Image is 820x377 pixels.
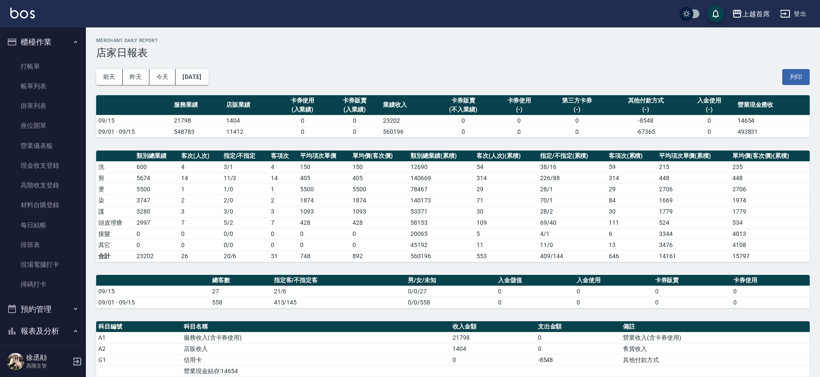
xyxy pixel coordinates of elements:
[782,69,810,85] button: 列印
[730,172,810,184] td: 448
[3,156,82,175] a: 現金收支登錄
[536,332,621,343] td: 0
[276,115,329,126] td: 0
[406,275,496,286] th: 男/女/未知
[408,217,474,228] td: 58153
[134,184,179,195] td: 5500
[607,195,657,206] td: 84
[96,354,182,365] td: G1
[134,228,179,239] td: 0
[3,235,82,255] a: 排班表
[607,217,657,228] td: 111
[96,47,810,59] h3: 店家日報表
[3,346,82,365] a: 報表目錄
[331,105,379,114] div: (入業績)
[3,96,82,116] a: 掛單列表
[96,126,172,137] td: 09/01 - 09/15
[538,151,607,162] th: 指定/不指定(累積)
[134,239,179,250] td: 0
[3,195,82,215] a: 材料自購登錄
[298,184,350,195] td: 5500
[547,105,606,114] div: (-)
[607,206,657,217] td: 30
[272,275,406,286] th: 指定客/不指定客
[653,297,732,308] td: 0
[657,184,731,195] td: 2706
[134,161,179,172] td: 600
[96,217,134,228] td: 頭皮理療
[96,195,134,206] td: 染
[538,161,607,172] td: 38 / 16
[621,332,810,343] td: 營業收入(含卡券使用)
[735,126,810,137] td: 492831
[298,228,350,239] td: 0
[279,105,327,114] div: (入業績)
[621,354,810,365] td: 其他付款方式
[433,115,493,126] td: 0
[493,115,546,126] td: 0
[607,228,657,239] td: 6
[474,217,538,228] td: 109
[611,96,681,105] div: 其他付款方式
[96,172,134,184] td: 剪
[272,286,406,297] td: 21/6
[96,206,134,217] td: 護
[685,105,733,114] div: (-)
[607,151,657,162] th: 客項次(累積)
[269,239,298,250] td: 0
[495,105,544,114] div: (-)
[172,115,224,126] td: 21798
[731,275,810,286] th: 卡券使用
[149,69,176,85] button: 今天
[179,217,222,228] td: 7
[609,126,683,137] td: -67365
[182,365,450,377] td: 營業現金結存:14654
[3,320,82,342] button: 報表及分析
[298,217,350,228] td: 428
[574,297,653,308] td: 0
[408,161,474,172] td: 12690
[269,161,298,172] td: 4
[547,96,606,105] div: 第三方卡券
[3,76,82,96] a: 帳單列表
[730,195,810,206] td: 1974
[777,6,810,22] button: 登出
[474,151,538,162] th: 客次(人次)(累積)
[545,126,608,137] td: 0
[657,161,731,172] td: 215
[435,105,491,114] div: (不入業績)
[496,286,574,297] td: 0
[179,228,222,239] td: 0
[538,228,607,239] td: 4 / 1
[381,115,433,126] td: 23202
[538,195,607,206] td: 70 / 1
[123,69,149,85] button: 昨天
[406,297,496,308] td: 0/0/558
[538,172,607,184] td: 226 / 88
[134,195,179,206] td: 3747
[96,69,123,85] button: 前天
[730,151,810,162] th: 單均價(客次價)(累積)
[269,184,298,195] td: 1
[731,286,810,297] td: 0
[730,228,810,239] td: 4013
[495,96,544,105] div: 卡券使用
[328,126,381,137] td: 0
[269,206,298,217] td: 3
[179,206,222,217] td: 3
[26,353,70,362] h5: 徐丞勛
[269,172,298,184] td: 14
[683,115,735,126] td: 0
[269,151,298,162] th: 客項次
[134,250,179,262] td: 23202
[3,175,82,195] a: 高階收支登錄
[222,206,269,217] td: 3 / 0
[350,217,408,228] td: 428
[408,206,474,217] td: 53371
[96,297,210,308] td: 09/01 - 09/15
[408,184,474,195] td: 78467
[538,206,607,217] td: 28 / 2
[685,96,733,105] div: 入金使用
[607,250,657,262] td: 646
[3,136,82,156] a: 營業儀表板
